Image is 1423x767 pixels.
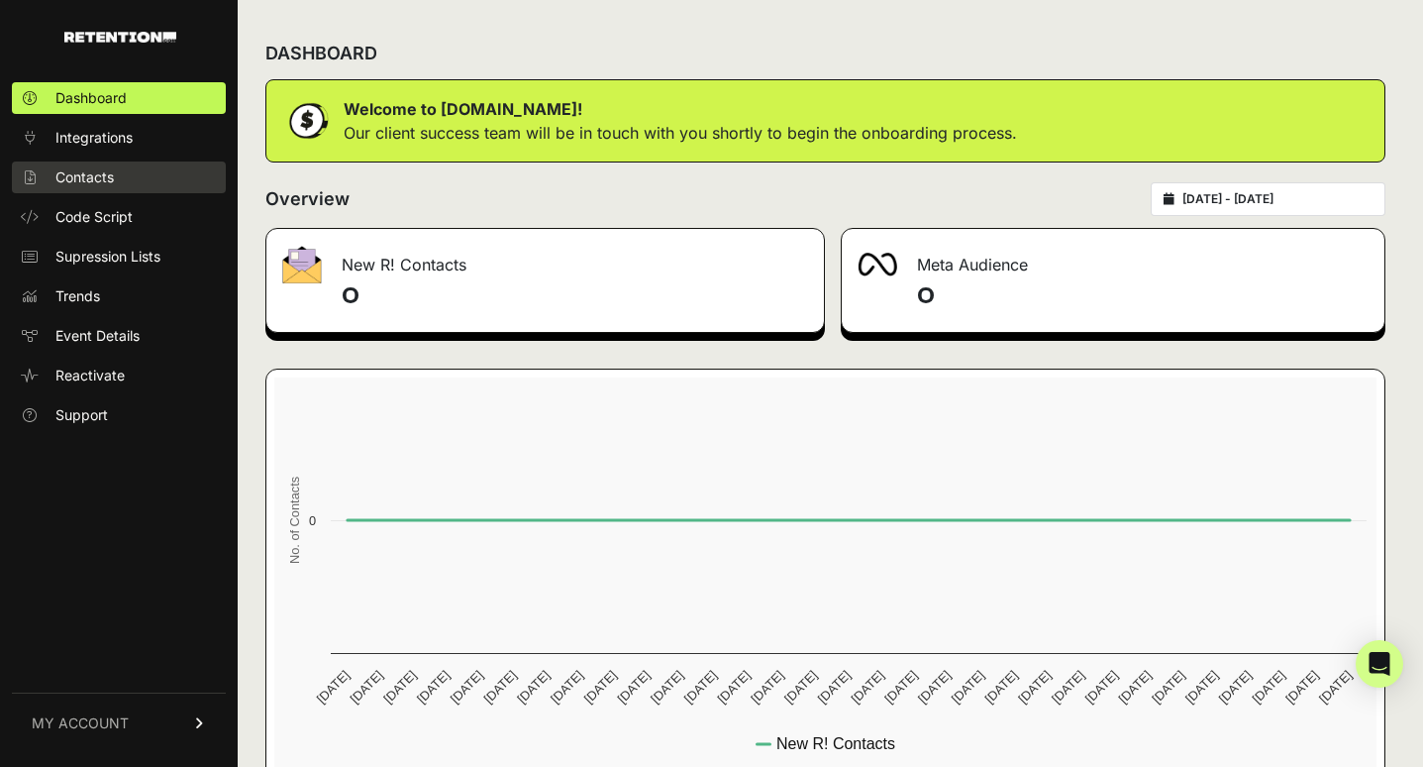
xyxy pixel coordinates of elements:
text: [DATE] [982,668,1021,707]
p: Our client success team will be in touch with you shortly to begin the onboarding process. [344,121,1017,145]
h2: Overview [265,185,350,213]
a: Support [12,399,226,431]
div: Open Intercom Messenger [1356,640,1403,688]
text: [DATE] [815,668,854,707]
text: [DATE] [881,668,920,707]
span: MY ACCOUNT [32,713,129,733]
text: [DATE] [347,668,385,707]
text: [DATE] [781,668,820,707]
text: [DATE] [1282,668,1321,707]
img: fa-envelope-19ae18322b30453b285274b1b8af3d052b27d846a4fbe8435d1a52b978f639a2.png [282,246,322,283]
text: [DATE] [380,668,419,707]
text: [DATE] [514,668,553,707]
a: Dashboard [12,82,226,114]
text: [DATE] [480,668,519,707]
span: Contacts [55,167,114,187]
h4: 0 [342,280,808,312]
text: [DATE] [1015,668,1054,707]
text: [DATE] [1249,668,1287,707]
text: [DATE] [414,668,453,707]
text: [DATE] [681,668,720,707]
text: [DATE] [1082,668,1121,707]
a: Supression Lists [12,241,226,273]
h4: 0 [917,280,1370,312]
img: Retention.com [64,32,176,43]
text: [DATE] [548,668,586,707]
img: fa-meta-2f981b61bb99beabf952f7030308934f19ce035c18b003e963880cc3fabeebb7.png [858,253,897,276]
span: Trends [55,286,100,306]
a: Event Details [12,320,226,352]
span: Reactivate [55,366,125,385]
text: 0 [309,513,316,528]
div: Meta Audience [842,229,1385,288]
a: Integrations [12,122,226,154]
text: [DATE] [949,668,987,707]
img: dollar-coin-05c43ed7efb7bc0c12610022525b4bbbb207c7efeef5aecc26f025e68dcafac9.png [282,96,332,146]
span: Support [55,405,108,425]
a: Code Script [12,201,226,233]
text: [DATE] [1316,668,1355,707]
text: New R! Contacts [776,735,895,752]
a: Trends [12,280,226,312]
a: MY ACCOUNT [12,693,226,753]
text: [DATE] [715,668,754,707]
span: Event Details [55,326,140,346]
text: [DATE] [915,668,954,707]
text: [DATE] [1182,668,1221,707]
strong: Welcome to [DOMAIN_NAME]! [344,99,582,119]
text: [DATE] [648,668,686,707]
text: No. of Contacts [287,477,302,564]
a: Contacts [12,162,226,193]
text: [DATE] [581,668,620,707]
text: [DATE] [849,668,887,707]
text: [DATE] [614,668,653,707]
a: Reactivate [12,360,226,391]
div: New R! Contacts [266,229,824,288]
text: [DATE] [1049,668,1087,707]
span: Supression Lists [55,247,160,267]
text: [DATE] [1149,668,1187,707]
text: [DATE] [1116,668,1155,707]
span: Code Script [55,207,133,227]
text: [DATE] [1216,668,1255,707]
span: Dashboard [55,88,127,108]
text: [DATE] [448,668,486,707]
text: [DATE] [314,668,353,707]
h2: DASHBOARD [265,40,377,67]
text: [DATE] [748,668,786,707]
span: Integrations [55,128,133,148]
